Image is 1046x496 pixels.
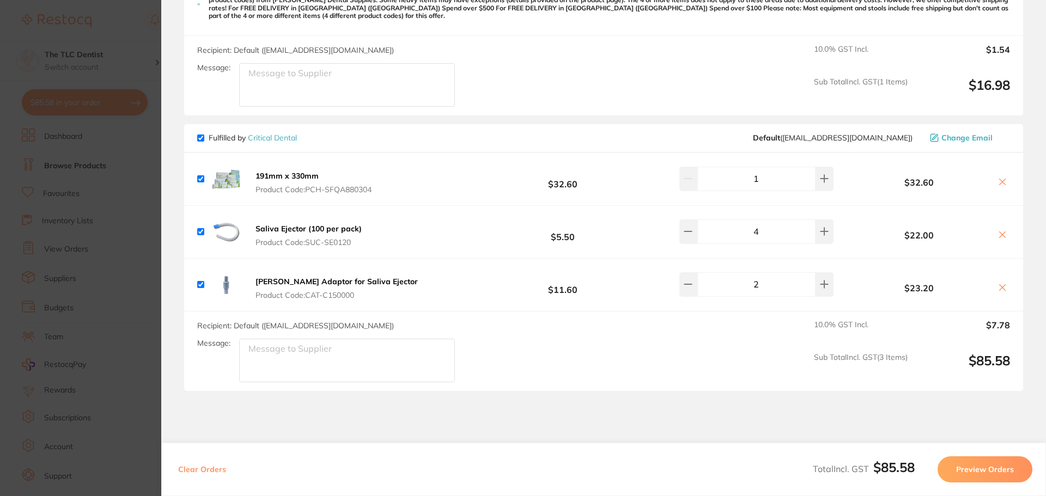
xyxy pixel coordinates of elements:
b: $5.50 [482,222,644,242]
b: [PERSON_NAME] Adaptor for Saliva Ejector [256,277,418,286]
span: Sub Total Incl. GST ( 1 Items) [814,77,908,107]
b: $11.60 [482,274,644,295]
button: Preview Orders [938,456,1032,482]
b: $22.00 [848,230,990,240]
output: $16.98 [916,77,1010,107]
span: info@criticaldental.com.au [753,133,913,142]
img: MWpnMjdtdw [209,267,244,302]
span: Product Code: PCH-SFQA880304 [256,185,372,194]
span: 10.0 % GST Incl. [814,45,908,69]
button: [PERSON_NAME] Adaptor for Saliva Ejector Product Code:CAT-C150000 [252,277,421,299]
span: Product Code: SUC-SE0120 [256,238,362,247]
b: $32.60 [482,169,644,189]
button: 191mm x 330mm Product Code:PCH-SFQA880304 [252,171,375,194]
b: Default [753,133,780,143]
b: 191mm x 330mm [256,171,319,181]
b: Saliva Ejector (100 per pack) [256,224,362,234]
output: $85.58 [916,353,1010,383]
span: Sub Total Incl. GST ( 3 Items) [814,353,908,383]
output: $1.54 [916,45,1010,69]
span: Product Code: CAT-C150000 [256,291,418,299]
b: $85.58 [873,459,915,475]
button: Change Email [927,133,1010,143]
img: azYyMXI0Zg [209,215,244,249]
b: $32.60 [848,177,990,187]
label: Message: [197,339,230,348]
span: Change Email [941,133,993,142]
img: YXlnazJ5aw [209,162,244,197]
label: Message: [197,63,230,72]
p: Fulfilled by [209,133,297,142]
button: Saliva Ejector (100 per pack) Product Code:SUC-SE0120 [252,224,365,247]
span: Total Incl. GST [813,463,915,474]
span: Recipient: Default ( [EMAIL_ADDRESS][DOMAIN_NAME] ) [197,45,394,55]
button: Clear Orders [175,456,229,482]
span: Recipient: Default ( [EMAIL_ADDRESS][DOMAIN_NAME] ) [197,321,394,330]
a: Critical Dental [248,133,297,143]
output: $7.78 [916,320,1010,344]
span: 10.0 % GST Incl. [814,320,908,344]
b: $23.20 [848,283,990,293]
